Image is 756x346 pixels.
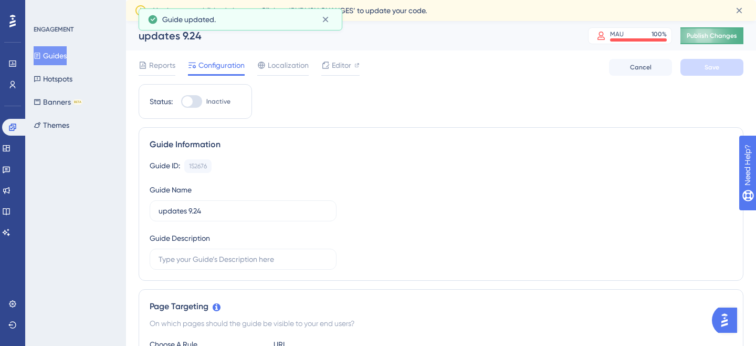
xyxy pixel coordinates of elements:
[150,138,732,151] div: Guide Information
[150,300,732,313] div: Page Targeting
[150,95,173,108] div: Status:
[73,99,82,105] div: BETA
[332,59,351,72] span: Editor
[189,162,207,170] div: 152676
[139,28,562,43] div: updates 9.24
[162,13,216,26] span: Guide updated.
[34,69,72,88] button: Hotspots
[630,63,652,72] span: Cancel
[609,59,672,76] button: Cancel
[25,3,66,15] span: Need Help?
[680,27,743,44] button: Publish Changes
[34,116,69,135] button: Themes
[680,59,743,76] button: Save
[150,317,732,330] div: On which pages should the guide be visible to your end users?
[198,59,245,72] span: Configuration
[159,205,328,217] input: Type your Guide’s Name here
[159,253,328,265] input: Type your Guide’s Description here
[34,93,82,111] button: BannersBETA
[268,59,309,72] span: Localization
[150,232,210,245] div: Guide Description
[34,46,67,65] button: Guides
[150,159,180,173] div: Guide ID:
[206,97,230,106] span: Inactive
[149,59,175,72] span: Reports
[34,25,73,34] div: ENGAGEMENT
[150,184,192,196] div: Guide Name
[153,4,427,17] span: You have unpublished changes. Click on ‘PUBLISH CHANGES’ to update your code.
[652,30,667,38] div: 100 %
[687,32,737,40] span: Publish Changes
[712,304,743,336] iframe: UserGuiding AI Assistant Launcher
[705,63,719,72] span: Save
[610,30,624,38] div: MAU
